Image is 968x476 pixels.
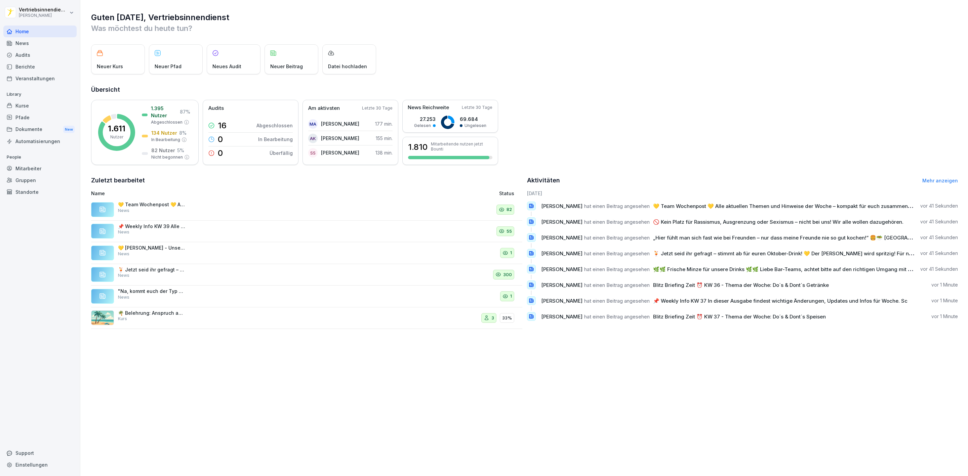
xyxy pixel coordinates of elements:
p: Neuer Beitrag [270,63,303,70]
p: vor 41 Sekunden [920,234,958,241]
p: 82 Nutzer [151,147,175,154]
span: [PERSON_NAME] [541,266,582,272]
a: 💛 [PERSON_NAME] - Unsere Marketing Leitung 💛 [PERSON_NAME] ist für uns keine Unbekannte – sie hat... [91,242,522,264]
p: 16 [218,122,227,130]
span: hat einen Beitrag angesehen [584,250,650,257]
span: hat einen Beitrag angesehen [584,203,650,209]
div: Standorte [3,186,77,198]
p: 1 [510,250,512,256]
span: Blitz Briefing Zeit ⏰ KW 36 - Thema der Woche: Do´s & Dont´s Getränke [653,282,829,288]
p: 🍹 Jetzt seid ihr gefragt – stimmt ab für euren Oktober-Drink! 💛 Der [PERSON_NAME] wird spritzig! ... [118,267,185,273]
a: 📌 Weekly Info KW 39 Alle wichtigen Infos: MHD-Verlängerungen, Lieferzeiten an den Feiertagen und ... [91,221,522,243]
img: s9mc00x6ussfrb3lxoajtb4r.png [91,310,114,325]
p: People [3,152,77,163]
p: Am aktivsten [308,104,340,112]
span: hat einen Beitrag angesehen [584,282,650,288]
p: Mitarbeitende nutzen jetzt Bounti [431,141,492,152]
p: Ungelesen [465,123,486,129]
p: Letzte 30 Tage [362,105,393,111]
p: 27.253 [414,116,436,123]
p: 177 min. [375,120,393,127]
p: 1 [510,293,512,300]
div: Mitarbeiter [3,163,77,174]
span: 📌 Weekly Info KW 37 In dieser Ausgabe findest wichtige Änderungen, Updates und Infos für Woche. Sc [653,298,908,304]
span: [PERSON_NAME] [541,313,582,320]
p: [PERSON_NAME] [321,135,359,142]
p: [PERSON_NAME] [321,120,359,127]
p: 3 [491,315,494,321]
p: News Reichweite [408,104,449,112]
span: 🚫 Kein Platz für Rassismus, Ausgrenzung oder Sexismus – nicht bei uns! Wir alle wollen dazugehören. [653,219,903,225]
p: 💛 Team Wochenpost 💛 Alle aktuellen Themen und Hinweise der Woche – kompakt für euch zusammengefas... [118,202,185,208]
p: 33% [502,315,512,321]
a: Automatisierungen [3,135,77,147]
p: Vertriebsinnendienst [19,7,68,13]
p: vor 41 Sekunden [920,266,958,272]
p: Abgeschlossen [256,122,293,129]
div: Support [3,447,77,459]
p: News [118,208,129,214]
p: 134 Nutzer [151,129,177,136]
div: Berichte [3,61,77,73]
p: 1.611 [108,125,125,133]
p: Neues Audit [212,63,241,70]
span: [PERSON_NAME] [541,298,582,304]
p: vor 41 Sekunden [920,203,958,209]
p: Neuer Pfad [155,63,182,70]
p: Status [499,190,514,197]
span: hat einen Beitrag angesehen [584,234,650,241]
p: 300 [503,271,512,278]
span: 🍹 Jetzt seid ihr gefragt – stimmt ab für euren Oktober-Drink! 💛 Der [PERSON_NAME] wird spritzig! ... [653,250,918,257]
p: 8 % [179,129,187,136]
p: 155 min. [376,135,393,142]
h3: 1.810 [408,141,428,153]
p: 69.684 [460,116,486,123]
p: Audits [208,104,224,112]
a: Gruppen [3,174,77,186]
a: Veranstaltungen [3,73,77,84]
h2: Übersicht [91,85,958,94]
p: 82 [507,206,512,213]
p: vor 1 Minute [931,282,958,288]
span: 💛 Team Wochenpost 💛 Alle aktuellen Themen und Hinweise der Woche – kompakt für euch zusammengefasst [653,203,926,209]
span: [PERSON_NAME] [541,282,582,288]
span: hat einen Beitrag angesehen [584,266,650,272]
span: [PERSON_NAME] [541,203,582,209]
a: News [3,37,77,49]
p: News [118,294,129,300]
p: Letzte 30 Tage [462,104,492,111]
p: 0 [218,149,223,157]
p: Neuer Kurs [97,63,123,70]
a: Einstellungen [3,459,77,471]
a: 🍹 Jetzt seid ihr gefragt – stimmt ab für euren Oktober-Drink! 💛 Der [PERSON_NAME] wird spritzig! ... [91,264,522,286]
p: News [118,272,129,278]
div: Audits [3,49,77,61]
a: Home [3,26,77,37]
a: Pfade [3,112,77,123]
div: Dokumente [3,123,77,136]
div: New [63,126,75,133]
p: Was möchtest du heute tun? [91,23,958,34]
span: hat einen Beitrag angesehen [584,219,650,225]
p: Überfällig [270,149,293,157]
p: In Bearbeitung [151,137,180,143]
span: [PERSON_NAME] [541,219,582,225]
p: Abgeschlossen [151,119,183,125]
p: 5 % [177,147,184,154]
h1: Guten [DATE], Vertriebsinnendienst [91,12,958,23]
span: „Hier fühlt man sich fast wie bei Freunden – nur dass meine Freunde nie so gut kochen!“ 🍔🥗 [GEOGR... [653,234,937,241]
span: hat einen Beitrag angesehen [584,298,650,304]
p: News [118,251,129,257]
p: [PERSON_NAME] [19,13,68,18]
h6: [DATE] [527,190,958,197]
a: "Na, kommt euch der Typ bekannt vor? 👀 Yes – @stefanozarrella war bei uns am Start! 🍔 Und Leute… ... [91,286,522,307]
p: vor 41 Sekunden [920,250,958,257]
a: 🌴 Belehrung: Anspruch auf bezahlten Erholungsurlaub und [PERSON_NAME]Kurs333% [91,307,522,329]
h2: Aktivitäten [527,176,560,185]
div: Kurse [3,100,77,112]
